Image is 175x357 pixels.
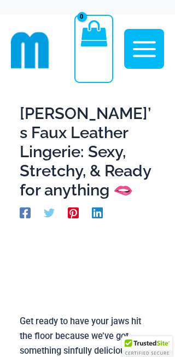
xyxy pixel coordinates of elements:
[44,207,55,219] a: Twitter
[68,207,79,219] a: Pinterest
[20,207,31,219] a: Facebook
[92,207,103,219] a: Linkedin
[20,104,155,200] h1: [PERSON_NAME]’s Faux Leather Lingerie: Sexy, Stretchy, & Ready for anything 🫦
[74,15,113,83] a: View Shopping Cart, empty
[11,31,49,69] img: cropped mm emblem
[122,336,172,357] div: TrustedSite Certified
